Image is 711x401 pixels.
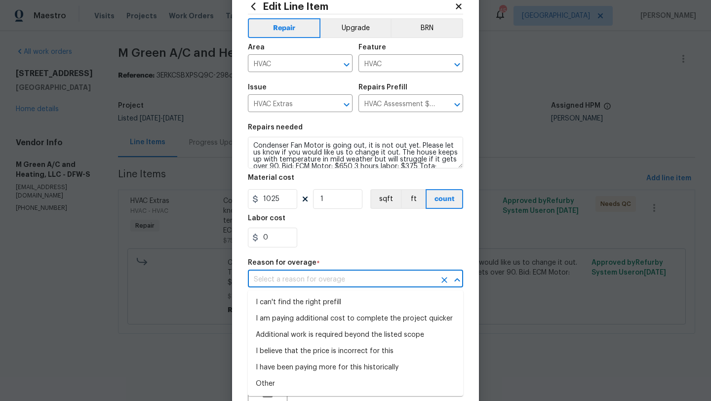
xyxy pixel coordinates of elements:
h5: Labor cost [248,215,285,222]
button: BRN [391,18,463,38]
button: ft [401,189,426,209]
button: Clear [437,273,451,287]
h5: Issue [248,84,267,91]
li: I am paying additional cost to complete the project quicker [248,311,463,327]
button: Repair [248,18,320,38]
button: Open [340,58,354,72]
button: Close [450,273,464,287]
li: I can't find the right prefill [248,294,463,311]
h5: Repairs needed [248,124,303,131]
h5: Material cost [248,174,294,181]
li: Other [248,376,463,392]
button: count [426,189,463,209]
h2: Edit Line Item [248,1,454,12]
button: sqft [370,189,401,209]
button: Open [450,98,464,112]
button: Open [450,58,464,72]
textarea: Condenser Fan Motor is going out, it is not out yet. Please let us know if you would like us to c... [248,137,463,168]
li: Additional work is required beyond the listed scope [248,327,463,343]
li: I believe that the price is incorrect for this [248,343,463,360]
h5: Area [248,44,265,51]
h5: Reason for overage [248,259,316,266]
input: Select a reason for overage [248,272,435,287]
button: Upgrade [320,18,391,38]
button: Open [340,98,354,112]
h5: Feature [358,44,386,51]
h5: Repairs Prefill [358,84,407,91]
li: I have been paying more for this historically [248,360,463,376]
